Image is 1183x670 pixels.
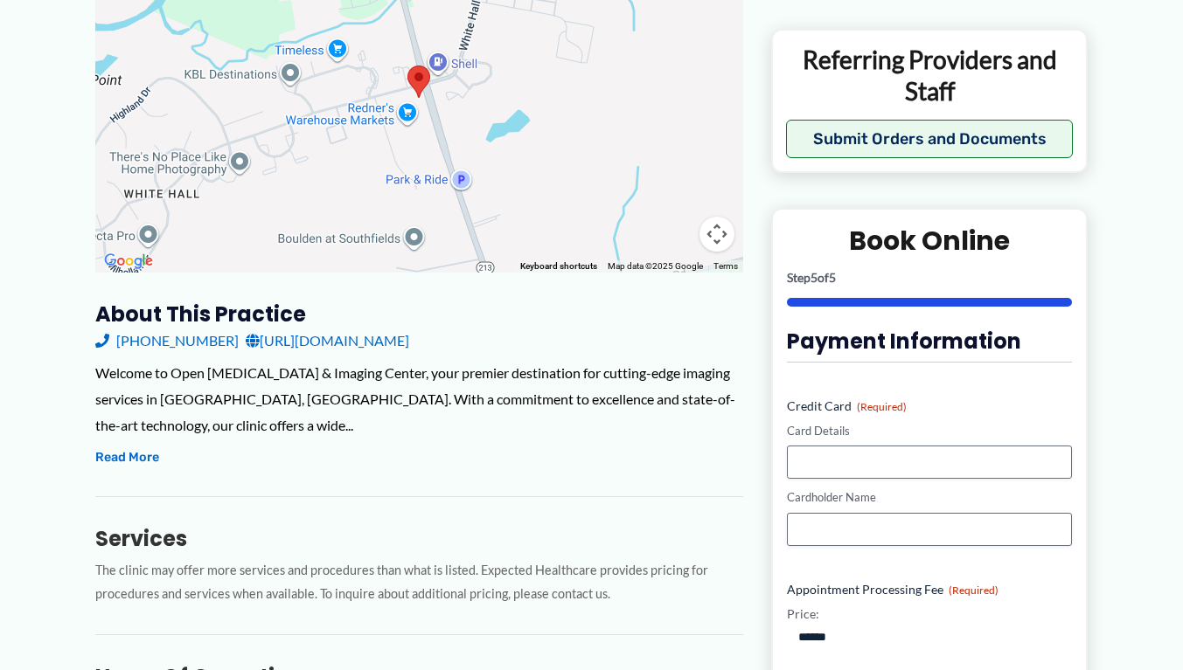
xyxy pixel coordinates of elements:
[829,270,836,285] span: 5
[95,300,743,328] h3: About this practice
[787,397,1073,415] label: Credit Card
[699,217,734,252] button: Map camera controls
[787,224,1073,258] h2: Book Online
[811,270,818,285] span: 5
[787,604,819,622] label: Price:
[798,454,1061,469] iframe: Secure card payment input frame
[100,250,157,273] a: Open this area in Google Maps (opens a new window)
[95,525,743,552] h3: Services
[608,261,703,271] span: Map data ©2025 Google
[949,583,999,596] span: (Required)
[787,422,1073,439] label: Card Details
[787,622,1073,651] input: Appointment Processing Fee Price
[95,559,743,606] p: The clinic may offer more services and procedures than what is listed. Expected Healthcare provid...
[246,328,409,354] a: [URL][DOMAIN_NAME]
[787,489,1073,506] label: Cardholder Name
[95,328,239,354] a: [PHONE_NUMBER]
[100,250,157,273] img: Google
[787,272,1073,284] p: Step of
[857,400,907,413] span: (Required)
[786,43,1074,107] p: Referring Providers and Staff
[520,260,597,273] button: Keyboard shortcuts
[787,328,1073,355] h3: Payment Information
[787,580,1073,597] label: Appointment Processing Fee
[713,261,738,271] a: Terms (opens in new tab)
[95,360,743,438] div: Welcome to Open [MEDICAL_DATA] & Imaging Center, your premier destination for cutting-edge imagin...
[95,447,159,468] button: Read More
[786,120,1074,158] button: Submit Orders and Documents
